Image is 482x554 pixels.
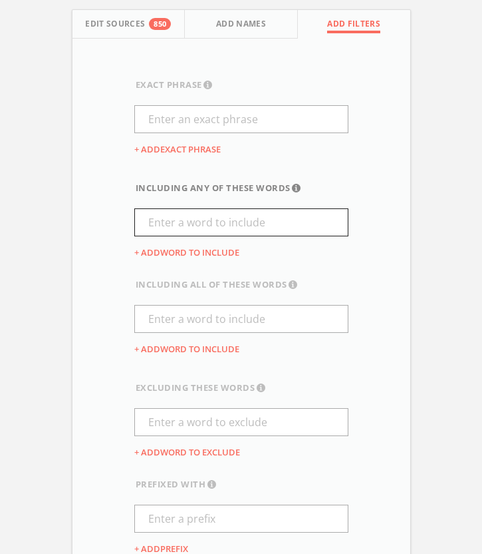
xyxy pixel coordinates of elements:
[136,478,348,491] div: prefixed with
[149,18,171,30] div: 850
[134,446,240,460] button: + Addword to exclude
[134,343,239,357] button: + Addword to include
[185,10,298,39] button: Add Names
[134,105,348,133] input: Enter an exact phrase
[134,408,348,436] input: Enter a word to exclude
[136,382,348,395] div: excluding these words
[134,305,348,333] input: Enter a word to include
[134,143,221,157] button: + Addexact phrase
[72,10,185,39] button: Edit Sources850
[134,208,348,236] input: Enter a word to include
[216,18,266,33] span: Add Names
[298,10,410,39] button: Add Filters
[136,278,348,292] div: including all of these words
[85,18,145,33] span: Edit Sources
[134,246,239,260] button: + Addword to include
[136,182,348,195] div: including any of these words
[327,18,380,33] span: Add Filters
[136,79,348,92] div: exact phrase
[134,505,348,533] input: Enter a prefix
